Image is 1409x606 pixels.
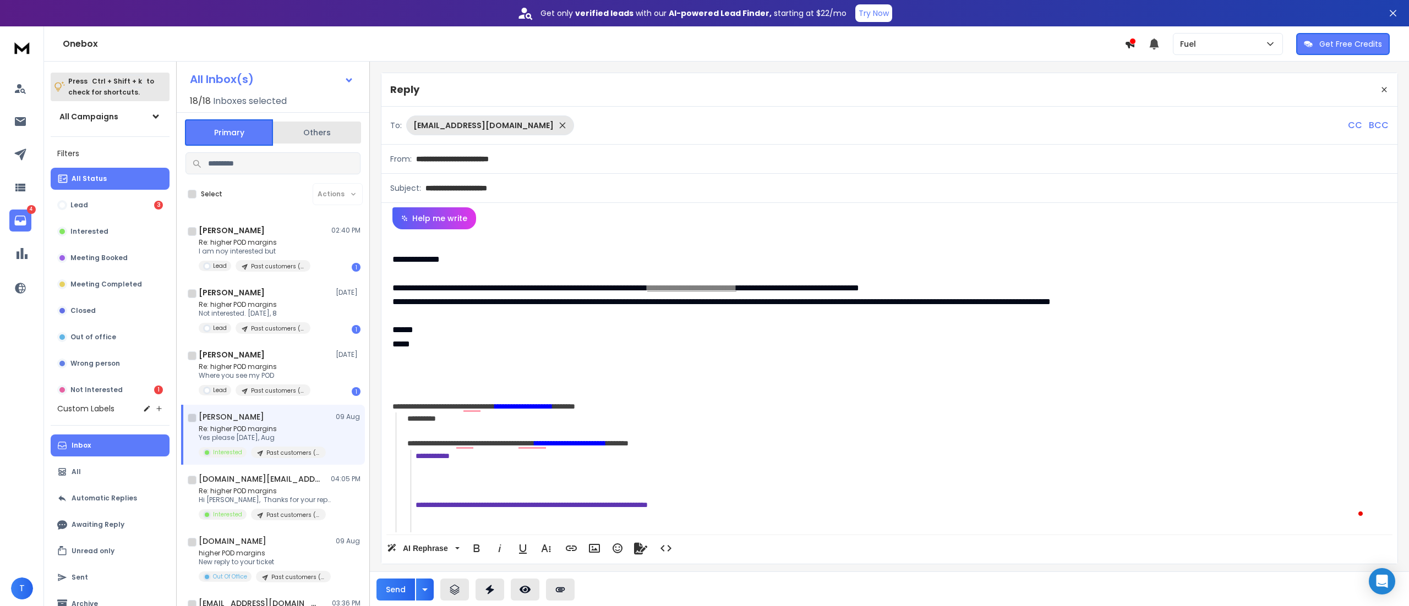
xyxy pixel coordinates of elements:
button: Others [273,120,361,145]
p: Yes please [DATE], Aug [199,433,326,442]
p: higher POD margins [199,549,331,558]
p: Where you see my POD [199,371,310,380]
p: 02:40 PM [331,226,361,235]
p: Try Now [859,8,889,19]
p: Interested [213,448,242,456]
button: Try Now [855,4,892,22]
strong: AI-powered Lead Finder, [669,8,772,19]
button: Emoticons [607,537,628,559]
p: Past customers (Fuel) [251,387,304,395]
button: All Campaigns [51,106,170,128]
button: All [51,461,170,483]
p: Re: higher POD margins [199,300,310,309]
p: To: [390,120,402,131]
label: Select [201,190,222,199]
span: Ctrl + Shift + k [90,75,144,87]
p: CC [1348,119,1362,132]
p: [DATE] [336,288,361,297]
button: Automatic Replies [51,487,170,509]
div: 1 [154,385,163,394]
button: Closed [51,300,170,322]
button: Code View [656,537,676,559]
button: Help me write [392,207,476,229]
p: Past customers (Fuel) [266,511,319,519]
p: 04:05 PM [331,475,361,483]
button: T [11,577,33,599]
h1: [PERSON_NAME] [199,349,265,360]
h3: Custom Labels [57,403,114,414]
p: Not interested. [DATE], 8 [199,309,310,318]
button: AI Rephrase [385,537,462,559]
h1: [DOMAIN_NAME][EMAIL_ADDRESS][DOMAIN_NAME] [199,473,320,484]
button: Italic (Ctrl+I) [489,537,510,559]
p: Re: higher POD margins [199,425,326,433]
p: Meeting Booked [70,254,128,262]
p: Past customers (Fuel) [251,262,304,271]
h3: Inboxes selected [213,95,287,108]
span: AI Rephrase [401,544,450,553]
p: All Status [72,174,107,183]
p: Meeting Completed [70,280,142,289]
div: 3 [154,201,163,210]
button: Underline (Ctrl+U) [512,537,533,559]
button: Not Interested1 [51,379,170,401]
div: To enrich screen reader interactions, please activate Accessibility in Grammarly extension settings [381,229,1397,532]
p: Past customers (Fuel) [271,573,324,581]
p: [DATE] [336,350,361,359]
p: Get only with our starting at $22/mo [540,8,847,19]
p: BCC [1369,119,1389,132]
button: All Inbox(s) [181,68,363,90]
p: New reply to your ticket [199,558,331,566]
button: Signature [630,537,651,559]
p: Closed [70,306,96,315]
p: Unread only [72,547,114,555]
p: [EMAIL_ADDRESS][DOMAIN_NAME] [413,120,554,131]
p: I am noy interested but [199,247,310,256]
p: Out Of Office [213,572,247,581]
p: 09 Aug [336,537,361,546]
button: All Status [51,168,170,190]
p: Awaiting Reply [72,520,124,529]
h3: Filters [51,146,170,161]
div: 1 [352,325,361,334]
p: 4 [27,205,36,214]
button: Sent [51,566,170,588]
button: Primary [185,119,273,146]
p: Past customers (Fuel) [251,324,304,333]
button: Meeting Completed [51,273,170,295]
button: Lead3 [51,194,170,216]
div: 1 [352,263,361,272]
a: 4 [9,210,31,232]
p: Lead [213,386,227,394]
div: 1 [352,387,361,396]
p: All [72,467,81,476]
p: 09 Aug [336,412,361,421]
p: Not Interested [70,385,123,394]
button: Wrong person [51,352,170,374]
p: Lead [213,324,227,332]
h1: Onebox [63,37,1124,51]
p: Out of office [70,333,116,341]
button: More Text [536,537,556,559]
button: Interested [51,221,170,243]
p: From: [390,153,412,164]
p: Re: higher POD margins [199,487,331,495]
p: Reply [390,82,419,97]
p: Lead [70,201,88,210]
p: Get Free Credits [1319,38,1382,49]
button: Out of office [51,326,170,348]
span: 18 / 18 [190,95,211,108]
button: Send [376,579,415,601]
button: Awaiting Reply [51,514,170,536]
p: Fuel [1180,38,1200,49]
p: Inbox [72,441,91,450]
p: Press to check for shortcuts. [68,76,154,98]
button: Get Free Credits [1296,33,1390,55]
h1: [PERSON_NAME] [199,287,265,298]
button: Bold (Ctrl+B) [466,537,487,559]
p: Interested [213,510,242,519]
button: Inbox [51,434,170,456]
h1: [PERSON_NAME] [199,411,264,422]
